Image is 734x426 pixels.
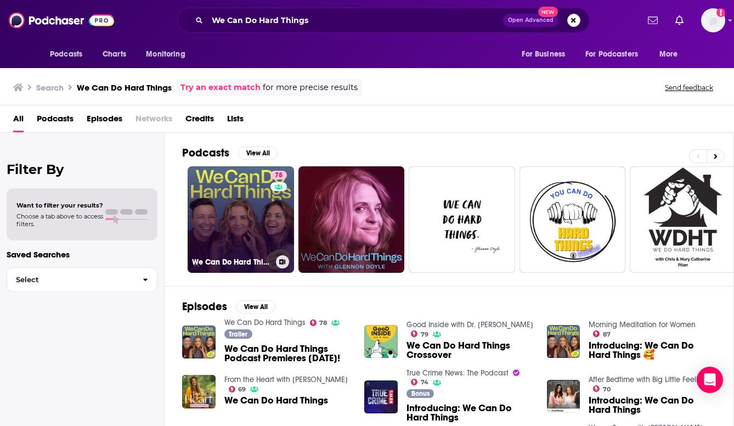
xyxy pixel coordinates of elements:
h3: Search [36,82,64,93]
span: For Podcasters [585,47,638,62]
a: Introducing: We Can Do Hard Things [589,396,716,414]
span: We Can Do Hard Things Podcast Premieres [DATE]! [224,344,352,363]
span: Monitoring [146,47,185,62]
span: Choose a tab above to access filters. [16,212,103,228]
img: Introducing: We Can Do Hard Things [547,380,580,413]
span: Logged in as alignPR [701,8,725,32]
h3: We Can Do Hard Things [192,257,272,267]
button: Open AdvancedNew [503,14,558,27]
a: Good Inside with Dr. Becky [406,320,533,329]
svg: Add a profile image [716,8,725,17]
h2: Podcasts [182,146,229,160]
a: 69 [229,386,246,393]
img: Podchaser - Follow, Share and Rate Podcasts [9,10,114,31]
button: open menu [42,44,97,65]
a: We Can Do Hard Things [224,396,328,405]
button: View All [238,147,278,160]
span: Trailer [229,331,247,338]
button: open menu [578,44,654,65]
img: We Can Do Hard Things Podcast Premieres Tuesday, May 11th! [182,326,216,359]
h2: Filter By [7,161,157,177]
a: Lists [227,110,244,132]
a: Charts [95,44,133,65]
span: 78 [275,170,283,181]
button: Select [7,267,157,292]
span: Want to filter your results? [16,201,103,209]
a: True Crime News: The Podcast [406,368,509,378]
button: open menu [138,44,199,65]
a: 74 [411,379,428,385]
a: 70 [593,385,611,392]
img: We Can Do Hard Things Crossover [364,325,398,358]
span: Podcasts [50,47,82,62]
a: Morning Meditation for Women [589,320,696,329]
a: Try an exact match [180,81,261,94]
a: Episodes [87,110,122,132]
span: for more precise results [263,81,358,94]
a: Credits [185,110,214,132]
img: Introducing: We Can Do Hard Things [364,380,398,414]
div: Open Intercom Messenger [697,367,723,393]
h3: We Can Do Hard Things [77,82,172,93]
span: Networks [135,110,172,132]
div: Search podcasts, credits, & more... [177,8,590,33]
span: 69 [238,387,246,392]
button: open menu [652,44,692,65]
img: Introducing: We Can Do Hard Things 🥰 [547,325,580,358]
span: Open Advanced [508,18,554,23]
span: 74 [421,380,428,385]
a: All [13,110,24,132]
a: 78 [270,171,287,180]
a: Show notifications dropdown [643,11,662,30]
span: 79 [421,332,428,337]
span: 87 [603,332,611,337]
span: More [659,47,678,62]
span: Select [7,276,134,283]
a: We Can Do Hard Things Podcast Premieres Tuesday, May 11th! [224,344,352,363]
img: We Can Do Hard Things [182,375,216,408]
button: open menu [514,44,579,65]
span: For Business [522,47,565,62]
a: PodcastsView All [182,146,278,160]
a: 79 [411,330,428,337]
a: From the Heart with Rachel Brathen [224,375,348,384]
span: 70 [603,387,611,392]
a: Introducing: We Can Do Hard Things [406,403,534,422]
a: 87 [593,330,611,337]
a: We Can Do Hard Things [224,318,306,327]
img: User Profile [701,8,725,32]
p: Saved Searches [7,249,157,260]
button: Send feedback [662,83,716,92]
a: 78 [310,319,328,326]
a: After Bedtime with Big Little Feelings [589,375,710,384]
a: Show notifications dropdown [671,11,688,30]
a: 78We Can Do Hard Things [188,166,294,273]
button: Show profile menu [701,8,725,32]
input: Search podcasts, credits, & more... [207,12,503,29]
span: New [538,7,558,17]
span: Charts [103,47,126,62]
a: EpisodesView All [182,300,275,313]
a: We Can Do Hard Things Crossover [406,341,534,360]
span: Bonus [411,390,430,397]
a: Introducing: We Can Do Hard Things 🥰 [589,341,716,360]
a: Podcasts [37,110,74,132]
button: View All [236,300,275,313]
h2: Episodes [182,300,227,313]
